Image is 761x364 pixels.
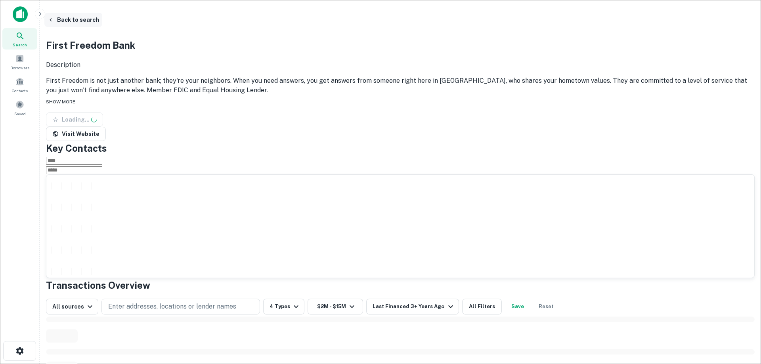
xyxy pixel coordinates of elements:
[308,299,363,314] button: $2M - $15M
[2,97,37,118] a: Saved
[46,141,755,155] h4: Key Contacts
[46,127,106,141] a: Visit Website
[462,299,502,314] button: All Filters
[12,88,28,94] span: Contacts
[533,299,559,314] button: Reset
[52,302,95,311] div: All sources
[108,302,236,311] p: Enter addresses, locations or lender names
[46,38,755,52] h2: First Freedom Bank
[366,299,459,314] button: Last Financed 3+ Years Ago
[13,42,27,48] span: Search
[505,299,530,314] button: Save your search to get updates of matches that match your search criteria.
[263,299,304,314] button: 4 Types
[373,302,455,311] div: Last Financed 3+ Years Ago
[101,299,260,314] button: Enter addresses, locations or lender names
[46,99,75,105] span: SHOW MORE
[46,61,80,69] span: Description
[46,175,754,278] div: scrollable content
[721,301,761,339] iframe: Chat Widget
[44,13,102,27] button: Back to search
[2,74,37,95] a: Contacts
[46,76,755,95] p: First Freedom is not just another bank; they're your neighbors. When you need answers, you get an...
[13,6,28,22] img: capitalize-icon.png
[46,299,98,314] button: All sources
[10,65,29,71] span: Borrowers
[2,28,37,50] a: Search
[14,111,26,117] span: Saved
[2,51,37,72] a: Borrowers
[46,278,755,292] h4: Transactions Overview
